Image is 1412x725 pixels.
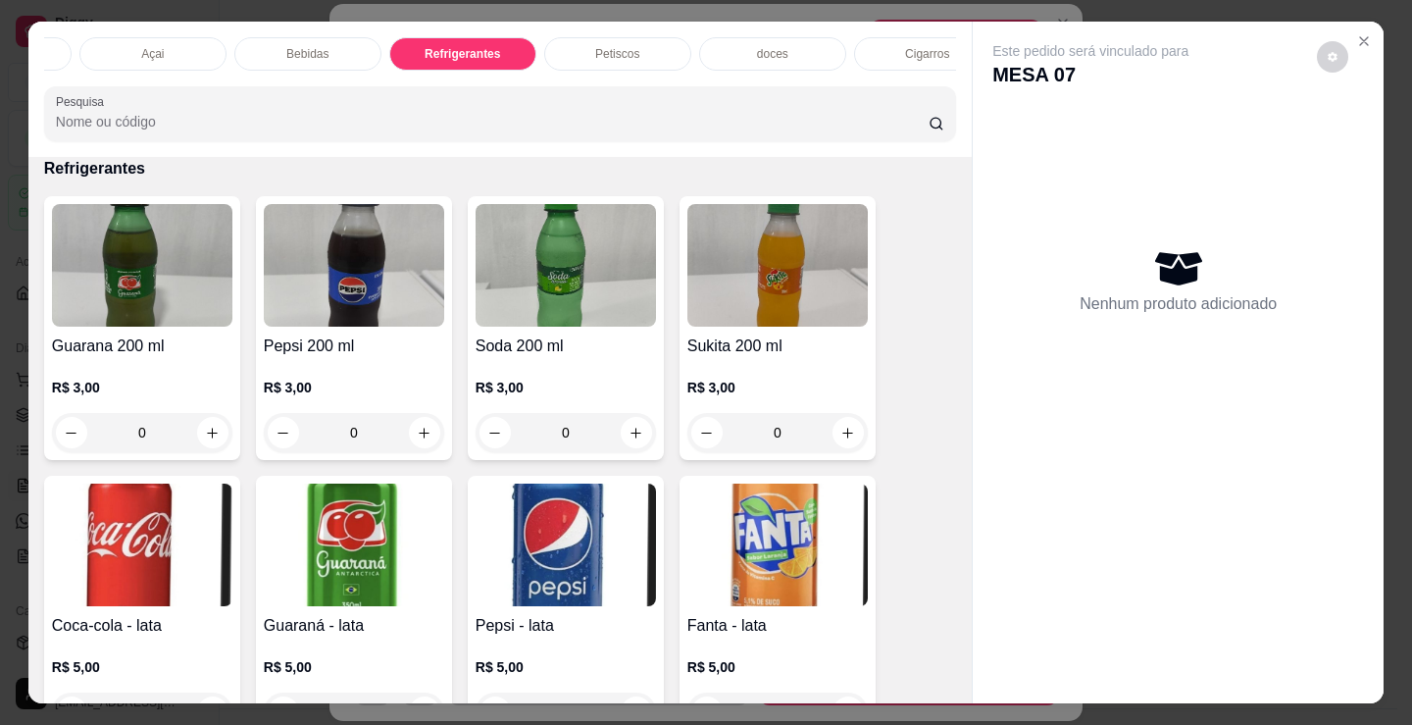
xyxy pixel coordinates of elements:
button: decrease-product-quantity [268,417,299,448]
input: Pesquisa [56,112,930,131]
p: Açai [141,46,164,62]
img: product-image [52,484,232,606]
p: R$ 3,00 [476,378,656,397]
h4: Soda 200 ml [476,335,656,358]
img: product-image [687,204,868,327]
p: Refrigerantes [425,46,500,62]
p: Cigarros [905,46,949,62]
img: product-image [52,204,232,327]
img: product-image [476,204,656,327]
h4: Guarana 200 ml [52,335,232,358]
p: Nenhum produto adicionado [1080,292,1277,316]
p: Refrigerantes [44,157,956,181]
h4: Guaraná - lata [264,614,444,638]
h4: Pepsi 200 ml [264,335,444,358]
p: R$ 3,00 [52,378,232,397]
p: R$ 5,00 [264,657,444,677]
p: R$ 5,00 [52,657,232,677]
h4: Fanta - lata [687,614,868,638]
p: Petiscos [595,46,639,62]
img: product-image [476,484,656,606]
button: increase-product-quantity [409,417,440,448]
button: increase-product-quantity [621,417,652,448]
p: Bebidas [286,46,328,62]
p: R$ 5,00 [476,657,656,677]
p: doces [757,46,788,62]
button: decrease-product-quantity [1317,41,1348,73]
p: R$ 3,00 [687,378,868,397]
button: decrease-product-quantity [56,417,87,448]
button: decrease-product-quantity [691,417,723,448]
img: product-image [264,484,444,606]
p: MESA 07 [992,61,1188,88]
label: Pesquisa [56,93,111,110]
button: increase-product-quantity [832,417,864,448]
p: R$ 5,00 [687,657,868,677]
h4: Sukita 200 ml [687,335,868,358]
img: product-image [264,204,444,327]
p: R$ 3,00 [264,378,444,397]
button: increase-product-quantity [197,417,228,448]
h4: Pepsi - lata [476,614,656,638]
p: Este pedido será vinculado para [992,41,1188,61]
button: decrease-product-quantity [479,417,511,448]
img: product-image [687,484,868,606]
button: Close [1348,26,1380,57]
h4: Coca-cola - lata [52,614,232,638]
